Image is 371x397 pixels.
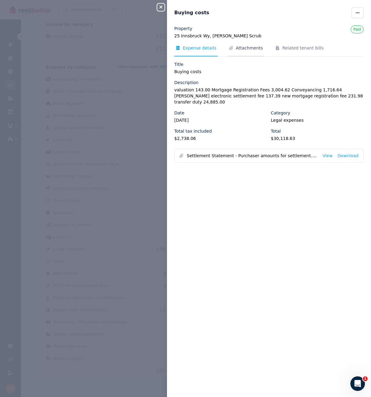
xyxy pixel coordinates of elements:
[174,110,184,116] label: Date
[174,135,267,141] legend: $2,738.06
[350,376,365,391] iframe: Intercom live chat
[174,117,267,123] legend: [DATE]
[174,25,192,32] label: Property
[174,45,364,56] nav: Tabs
[353,27,361,32] span: Paid
[271,135,364,141] legend: $30,118.63
[174,128,212,134] label: Total tax included
[322,153,332,159] a: View
[174,80,199,86] label: Description
[174,9,209,16] span: Buying costs
[174,87,364,105] legend: valuation 143.00 Mortgage Registration Fees 3,004.62 Conveyancing 1,716.64 [PERSON_NAME] electron...
[174,33,364,39] legend: 25 Innsbruck Wy, [PERSON_NAME] Scrub
[187,153,318,159] span: Settlement Statement - Purchaser amounts for settlement.pdf
[271,117,364,123] legend: Legal expenses
[236,45,263,51] span: Attachments
[271,128,281,134] label: Total
[174,61,183,67] label: Title
[271,110,290,116] label: Category
[282,45,324,51] span: Related tenant bills
[363,376,368,381] span: 1
[337,153,359,159] a: Download
[183,45,216,51] span: Expense details
[174,69,364,75] legend: Buying costs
